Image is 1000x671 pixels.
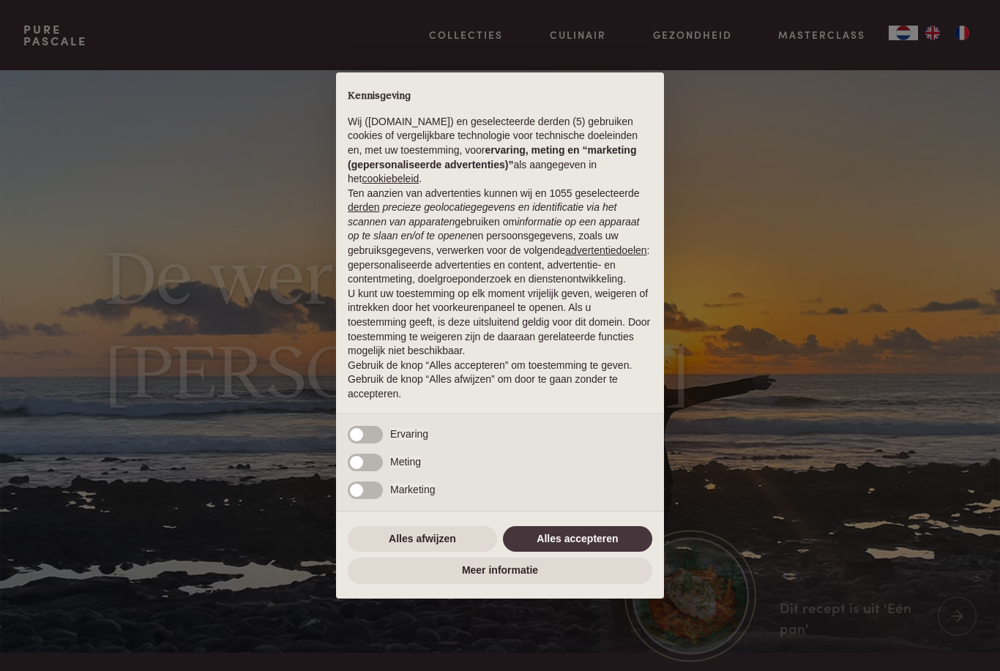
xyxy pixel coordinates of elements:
p: Gebruik de knop “Alles accepteren” om toestemming te geven. Gebruik de knop “Alles afwijzen” om d... [348,359,652,402]
button: Alles afwijzen [348,526,497,552]
span: Marketing [390,484,435,495]
span: Ervaring [390,428,428,440]
em: precieze geolocatiegegevens en identificatie via het scannen van apparaten [348,201,616,228]
p: Ten aanzien van advertenties kunnen wij en 1055 geselecteerde gebruiken om en persoonsgegevens, z... [348,187,652,287]
p: Wij ([DOMAIN_NAME]) en geselecteerde derden (5) gebruiken cookies of vergelijkbare technologie vo... [348,115,652,187]
a: cookiebeleid [362,173,419,184]
strong: ervaring, meting en “marketing (gepersonaliseerde advertenties)” [348,144,636,170]
button: derden [348,200,380,215]
em: informatie op een apparaat op te slaan en/of te openen [348,216,640,242]
h2: Kennisgeving [348,90,652,103]
button: advertentiedoelen [565,244,646,258]
p: U kunt uw toestemming op elk moment vrijelijk geven, weigeren of intrekken door het voorkeurenpan... [348,287,652,359]
button: Meer informatie [348,558,652,584]
span: Meting [390,456,421,468]
button: Alles accepteren [503,526,652,552]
